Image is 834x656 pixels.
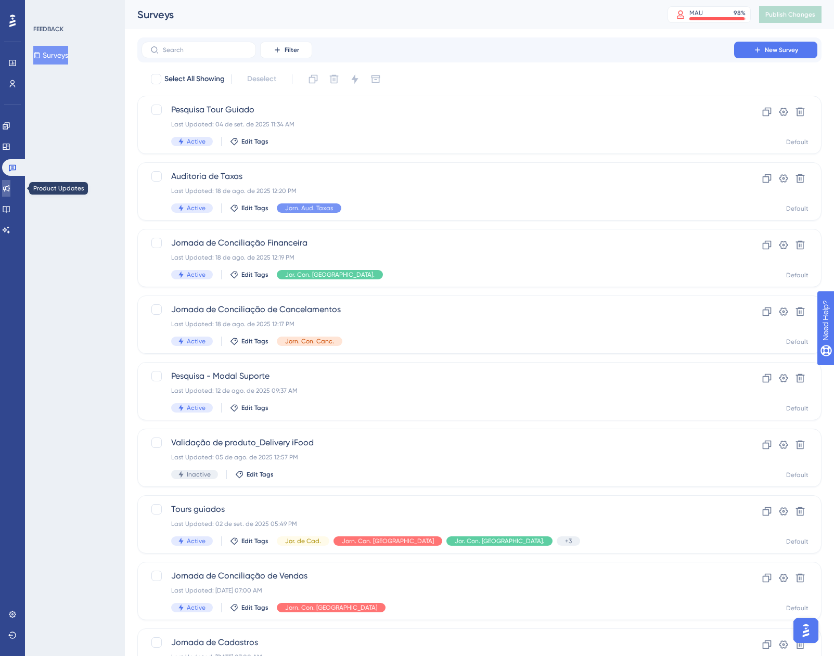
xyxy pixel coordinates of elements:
span: Pesquisa Tour Guiado [171,104,704,116]
span: Active [187,204,206,212]
span: Edit Tags [241,271,268,279]
span: Edit Tags [241,204,268,212]
span: Tours guiados [171,503,704,516]
span: Jornada de Cadastros [171,636,704,649]
button: Surveys [33,46,68,65]
span: Jorn. Con. Canc. [285,337,334,345]
span: Jornada de Conciliação Financeira [171,237,704,249]
button: Deselect [238,70,286,88]
span: Edit Tags [241,603,268,612]
button: Publish Changes [759,6,822,23]
span: Jorn. Con. [GEOGRAPHIC_DATA] [342,537,434,545]
button: Edit Tags [230,271,268,279]
span: +3 [565,537,572,545]
div: Last Updated: 05 de ago. de 2025 12:57 PM [171,453,704,461]
span: Active [187,337,206,345]
div: 98 % [734,9,746,17]
span: Filter [285,46,299,54]
span: Deselect [247,73,276,85]
span: Edit Tags [241,404,268,412]
div: Default [786,471,809,479]
span: Active [187,603,206,612]
div: Default [786,138,809,146]
span: Jorn. Aud. Taxas [285,204,333,212]
div: Last Updated: 18 de ago. de 2025 12:17 PM [171,320,704,328]
div: Default [786,204,809,213]
span: Inactive [187,470,211,479]
button: Edit Tags [230,603,268,612]
button: Edit Tags [230,137,268,146]
input: Search [163,46,247,54]
button: Edit Tags [235,470,274,479]
span: Jor. Con. [GEOGRAPHIC_DATA]. [455,537,544,545]
div: Last Updated: 18 de ago. de 2025 12:20 PM [171,187,704,195]
div: Surveys [137,7,641,22]
button: Edit Tags [230,537,268,545]
span: Edit Tags [247,470,274,479]
span: Jor. de Cad. [285,537,321,545]
button: Edit Tags [230,337,268,345]
div: Last Updated: 18 de ago. de 2025 12:19 PM [171,253,704,262]
button: Filter [260,42,312,58]
span: Need Help? [24,3,65,15]
iframe: UserGuiding AI Assistant Launcher [790,615,822,646]
span: Jornada de Conciliação de Vendas [171,570,704,582]
span: Jorn. Con. [GEOGRAPHIC_DATA] [285,603,377,612]
span: Select All Showing [164,73,225,85]
div: Last Updated: 12 de ago. de 2025 09:37 AM [171,387,704,395]
div: Last Updated: [DATE] 07:00 AM [171,586,704,595]
div: Default [786,537,809,546]
button: New Survey [734,42,817,58]
span: New Survey [765,46,798,54]
span: Pesquisa - Modal Suporte [171,370,704,382]
span: Edit Tags [241,337,268,345]
span: Active [187,271,206,279]
span: Active [187,137,206,146]
span: Edit Tags [241,137,268,146]
button: Edit Tags [230,404,268,412]
button: Edit Tags [230,204,268,212]
span: Validação de produto_Delivery iFood [171,436,704,449]
div: Last Updated: 04 de set. de 2025 11:34 AM [171,120,704,128]
span: Edit Tags [241,537,268,545]
div: Default [786,404,809,413]
span: Active [187,537,206,545]
div: FEEDBACK [33,25,63,33]
span: Auditoria de Taxas [171,170,704,183]
span: Active [187,404,206,412]
div: Default [786,604,809,612]
div: Default [786,271,809,279]
span: Publish Changes [765,10,815,19]
div: MAU [689,9,703,17]
div: Default [786,338,809,346]
span: Jornada de Conciliação de Cancelamentos [171,303,704,316]
span: Jor. Con. [GEOGRAPHIC_DATA]. [285,271,375,279]
div: Last Updated: 02 de set. de 2025 05:49 PM [171,520,704,528]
